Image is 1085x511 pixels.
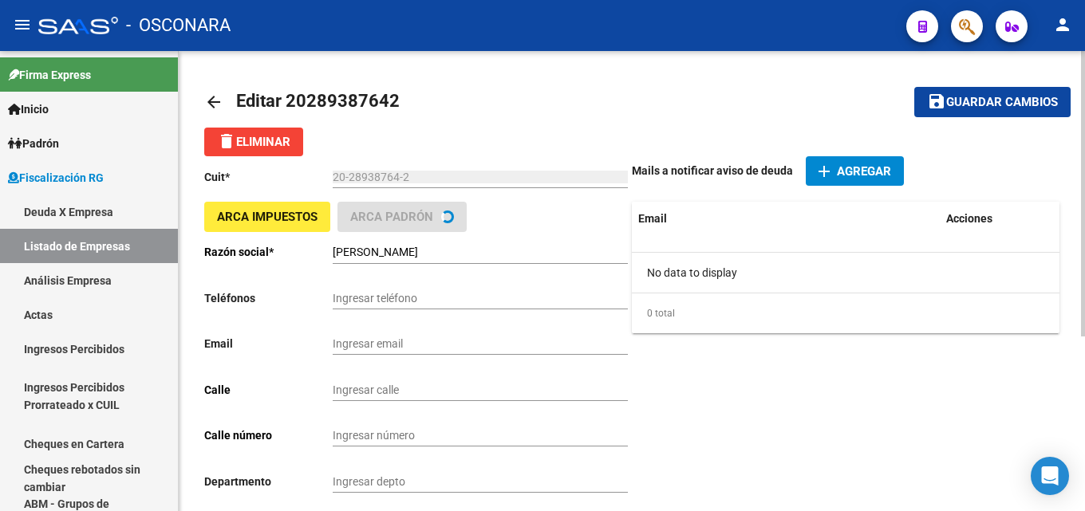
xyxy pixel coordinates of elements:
[350,210,433,225] span: ARCA Padrón
[927,92,946,111] mat-icon: save
[217,135,290,149] span: Eliminar
[1031,457,1069,495] div: Open Intercom Messenger
[204,473,333,490] p: Departmento
[632,162,793,179] p: Mails a notificar aviso de deuda
[126,8,231,43] span: - OSCONARA
[632,253,1059,293] div: No data to display
[217,132,236,151] mat-icon: delete
[946,96,1058,110] span: Guardar cambios
[13,15,32,34] mat-icon: menu
[204,128,303,156] button: Eliminar
[204,168,333,186] p: Cuit
[837,164,891,179] span: Agregar
[204,381,333,399] p: Calle
[337,202,467,231] button: ARCA Padrón
[940,202,1059,236] datatable-header-cell: Acciones
[8,66,91,84] span: Firma Express
[8,169,104,187] span: Fiscalización RG
[8,135,59,152] span: Padrón
[815,162,834,181] mat-icon: add
[8,100,49,118] span: Inicio
[236,91,400,111] span: Editar 20289387642
[204,335,333,352] p: Email
[914,87,1071,116] button: Guardar cambios
[632,293,1059,333] div: 0 total
[806,156,904,186] button: Agregar
[204,92,223,112] mat-icon: arrow_back
[1053,15,1072,34] mat-icon: person
[204,289,333,307] p: Teléfonos
[632,202,940,236] datatable-header-cell: Email
[638,212,667,225] span: Email
[204,426,333,444] p: Calle número
[946,212,992,225] span: Acciones
[217,210,318,225] span: ARCA Impuestos
[204,202,330,231] button: ARCA Impuestos
[204,243,333,261] p: Razón social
